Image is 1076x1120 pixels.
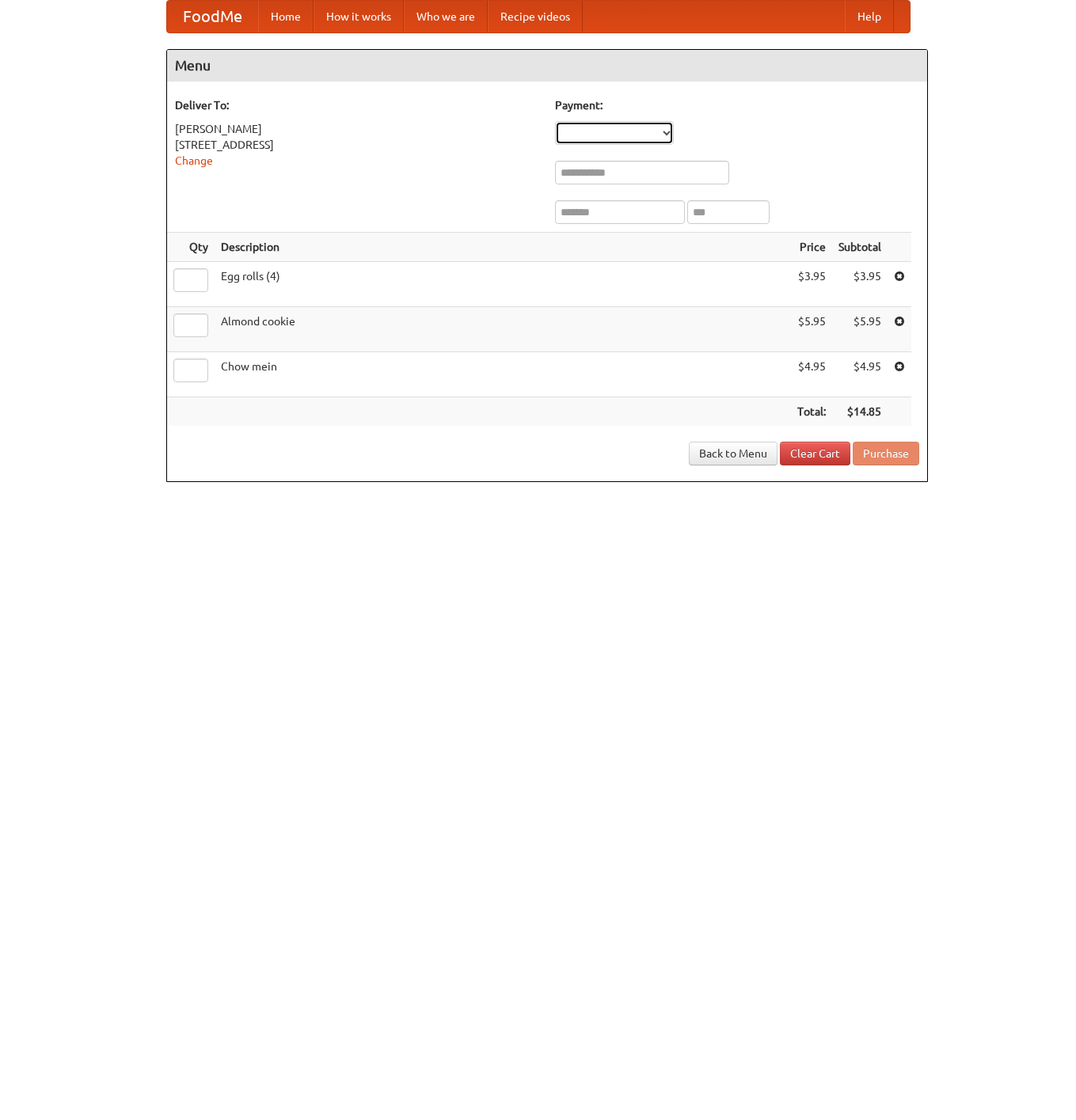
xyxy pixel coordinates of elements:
div: [STREET_ADDRESS] [175,137,539,153]
a: Home [258,1,314,32]
a: Help [845,1,894,32]
td: Egg rolls (4) [215,262,791,307]
td: $4.95 [791,352,832,397]
a: Change [175,154,213,167]
button: Purchase [853,442,919,465]
th: Description [215,233,791,262]
h5: Deliver To: [175,97,539,113]
th: Subtotal [832,233,888,262]
td: $3.95 [791,262,832,307]
a: Recipe videos [488,1,583,32]
td: Chow mein [215,352,791,397]
td: Almond cookie [215,307,791,352]
td: $4.95 [832,352,888,397]
th: Qty [167,233,215,262]
td: $3.95 [832,262,888,307]
h5: Payment: [555,97,919,113]
th: Total: [791,397,832,427]
td: $5.95 [832,307,888,352]
a: Clear Cart [780,442,850,465]
td: $5.95 [791,307,832,352]
a: How it works [314,1,404,32]
a: Who we are [404,1,488,32]
a: FoodMe [167,1,258,32]
th: $14.85 [832,397,888,427]
div: [PERSON_NAME] [175,121,539,137]
h4: Menu [167,50,927,82]
a: Back to Menu [689,442,778,465]
th: Price [791,233,832,262]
